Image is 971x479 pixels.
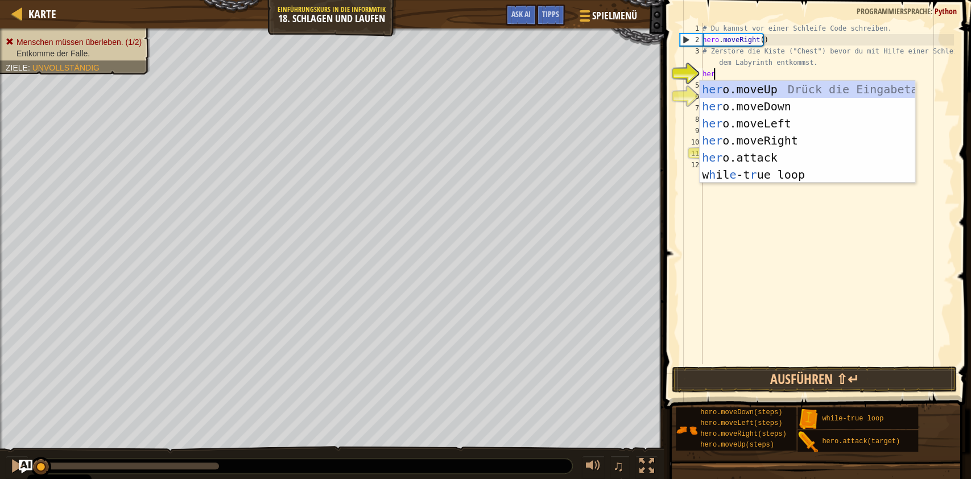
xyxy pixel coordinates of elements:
[28,63,32,72] span: :
[592,9,637,23] span: Spielmenü
[700,408,782,416] span: hero.moveDown(steps)
[680,46,703,68] div: 3
[700,419,782,427] span: hero.moveLeft(steps)
[23,6,56,22] a: Karte
[680,125,703,137] div: 9
[935,6,957,16] span: Python
[6,48,142,59] li: Entkomme der Falle.
[822,415,883,423] span: while-true loop
[613,457,624,474] span: ♫
[931,6,935,16] span: :
[680,114,703,125] div: 8
[680,102,703,114] div: 7
[506,5,536,26] button: Ask AI
[672,366,957,393] button: Ausführen ⇧↵
[700,430,786,438] span: hero.moveRight(steps)
[822,437,900,445] span: hero.attack(target)
[610,456,630,479] button: ♫
[6,36,142,48] li: Menschen müssen überleben.
[19,460,32,473] button: Ask AI
[511,9,531,19] span: Ask AI
[676,419,697,441] img: portrait.png
[798,408,819,430] img: portrait.png
[680,159,703,171] div: 12
[798,431,819,453] img: portrait.png
[635,456,658,479] button: Fullscreen umschalten
[680,68,703,80] div: 4
[16,38,142,47] span: Menschen müssen überleben. (1/2)
[857,6,931,16] span: Programmiersprache
[700,441,774,449] span: hero.moveUp(steps)
[680,148,703,159] div: 11
[571,5,644,31] button: Spielmenü
[6,456,28,479] button: Ctrl + P: Pause
[28,6,56,22] span: Karte
[6,63,28,72] span: Ziele
[542,9,559,19] span: Tipps
[582,456,605,479] button: Lautstärke anpassen
[680,91,703,102] div: 6
[16,49,90,58] span: Entkomme der Falle.
[680,137,703,148] div: 10
[32,63,100,72] span: Unvollständig
[680,34,703,46] div: 2
[680,23,703,34] div: 1
[680,80,703,91] div: 5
